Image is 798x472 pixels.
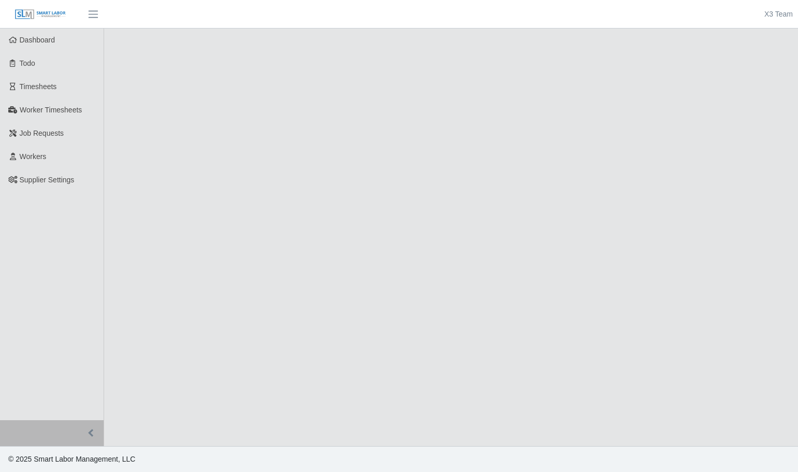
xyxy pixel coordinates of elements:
span: Todo [20,59,35,67]
a: X3 Team [764,9,793,20]
span: Timesheets [20,82,57,91]
span: Dashboard [20,36,55,44]
span: Worker Timesheets [20,106,82,114]
img: SLM Logo [14,9,66,20]
span: Job Requests [20,129,64,137]
span: © 2025 Smart Labor Management, LLC [8,455,135,463]
span: Workers [20,152,47,161]
span: Supplier Settings [20,176,75,184]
